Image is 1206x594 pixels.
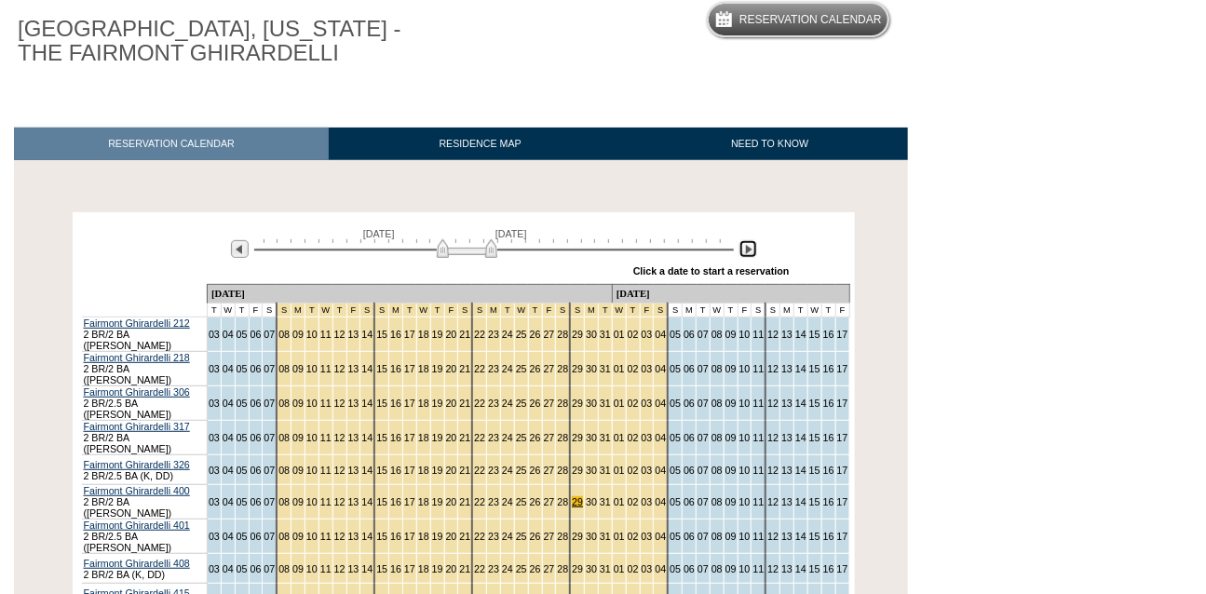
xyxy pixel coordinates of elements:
[781,329,793,340] a: 13
[795,398,806,409] a: 14
[781,398,793,409] a: 13
[767,465,779,476] a: 12
[502,329,513,340] a: 24
[837,496,848,507] a: 17
[446,496,457,507] a: 20
[237,398,248,409] a: 05
[251,329,262,340] a: 06
[502,465,513,476] a: 24
[348,398,359,409] a: 13
[628,465,639,476] a: 02
[642,496,653,507] a: 03
[684,432,695,443] a: 06
[459,496,470,507] a: 21
[237,432,248,443] a: 05
[320,465,332,476] a: 11
[631,128,908,160] a: NEED TO KNOW
[320,496,332,507] a: 11
[376,432,387,443] a: 15
[781,363,793,374] a: 13
[823,363,834,374] a: 16
[278,531,290,542] a: 08
[600,398,611,409] a: 31
[264,531,275,542] a: 07
[781,465,793,476] a: 13
[459,465,470,476] a: 21
[572,363,583,374] a: 29
[404,363,415,374] a: 17
[767,496,779,507] a: 12
[837,432,848,443] a: 17
[670,432,681,443] a: 05
[278,398,290,409] a: 08
[361,496,373,507] a: 14
[459,432,470,443] a: 21
[278,496,290,507] a: 08
[670,329,681,340] a: 05
[418,496,429,507] a: 18
[628,432,639,443] a: 02
[209,496,220,507] a: 03
[655,432,666,443] a: 04
[600,496,611,507] a: 31
[418,398,429,409] a: 18
[823,398,834,409] a: 16
[767,329,779,340] a: 12
[320,531,332,542] a: 11
[809,465,820,476] a: 15
[670,496,681,507] a: 05
[698,465,709,476] a: 07
[614,329,625,340] a: 01
[334,496,346,507] a: 12
[781,496,793,507] a: 13
[809,363,820,374] a: 15
[251,398,262,409] a: 06
[684,363,695,374] a: 06
[432,465,443,476] a: 19
[586,432,597,443] a: 30
[698,329,709,340] a: 07
[544,363,555,374] a: 27
[292,329,304,340] a: 09
[474,496,485,507] a: 22
[459,363,470,374] a: 21
[306,432,318,443] a: 10
[725,398,737,409] a: 09
[642,398,653,409] a: 03
[739,496,751,507] a: 10
[223,531,234,542] a: 04
[334,329,346,340] a: 12
[432,398,443,409] a: 19
[698,432,709,443] a: 07
[348,531,359,542] a: 13
[292,496,304,507] a: 09
[752,432,764,443] a: 11
[739,432,751,443] a: 10
[614,465,625,476] a: 01
[14,128,329,160] a: RESERVATION CALENDAR
[711,329,723,340] a: 08
[837,363,848,374] a: 17
[781,432,793,443] a: 13
[823,465,834,476] a: 16
[459,398,470,409] a: 21
[642,465,653,476] a: 03
[264,496,275,507] a: 07
[684,398,695,409] a: 06
[376,465,387,476] a: 15
[376,363,387,374] a: 15
[572,496,583,507] a: 29
[739,465,751,476] a: 10
[474,363,485,374] a: 22
[698,496,709,507] a: 07
[572,432,583,443] a: 29
[348,465,359,476] a: 13
[334,531,346,542] a: 12
[361,398,373,409] a: 14
[572,329,583,340] a: 29
[600,329,611,340] a: 31
[670,398,681,409] a: 05
[264,329,275,340] a: 07
[516,496,527,507] a: 25
[84,485,190,496] a: Fairmont Ghirardelli 400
